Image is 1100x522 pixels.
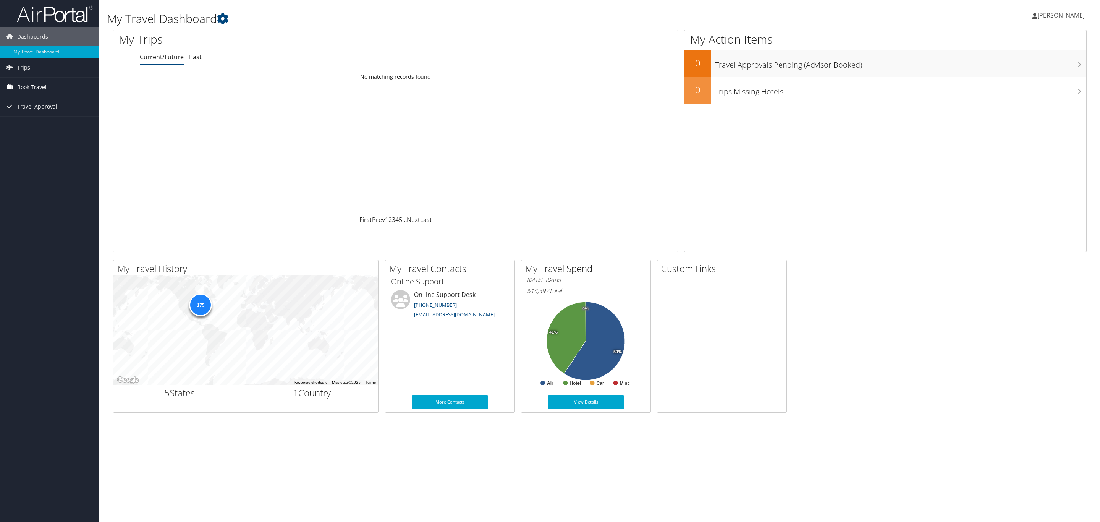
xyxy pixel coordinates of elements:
h3: Trips Missing Hotels [715,83,1086,97]
span: Map data ©2025 [332,380,361,384]
h6: Total [527,287,645,295]
img: airportal-logo.png [17,5,93,23]
span: Dashboards [17,27,48,46]
span: Travel Approval [17,97,57,116]
a: 0Travel Approvals Pending (Advisor Booked) [684,50,1086,77]
text: Hotel [569,381,581,386]
h2: 0 [684,83,711,96]
text: Car [597,381,604,386]
text: Misc [620,381,630,386]
h2: My Travel History [117,262,378,275]
a: [EMAIL_ADDRESS][DOMAIN_NAME] [414,311,495,318]
div: 175 [189,293,212,316]
tspan: 59% [613,350,622,354]
button: Keyboard shortcuts [294,380,327,385]
h1: My Travel Dashboard [107,11,764,27]
a: Prev [372,216,385,224]
span: 5 [164,386,170,399]
h2: Country [252,386,373,399]
a: 4 [395,216,399,224]
tspan: 0% [582,306,589,311]
a: View Details [548,395,624,409]
li: On-line Support Desk [387,290,513,321]
a: Current/Future [140,53,184,61]
span: 1 [293,386,298,399]
h3: Travel Approvals Pending (Advisor Booked) [715,56,1086,70]
span: Trips [17,58,30,77]
h2: Custom Links [661,262,786,275]
h2: States [119,386,240,399]
span: … [402,216,407,224]
span: $14,397 [527,287,549,295]
td: No matching records found [113,70,678,84]
span: [PERSON_NAME] [1037,11,1085,19]
a: Last [420,216,432,224]
a: 3 [392,216,395,224]
a: 2 [388,216,392,224]
a: First [359,216,372,224]
a: More Contacts [412,395,488,409]
img: Google [115,375,141,385]
a: Past [189,53,202,61]
h6: [DATE] - [DATE] [527,276,645,284]
h2: My Travel Spend [525,262,650,275]
h2: My Travel Contacts [389,262,514,275]
a: [PERSON_NAME] [1032,4,1092,27]
h1: My Trips [119,31,437,47]
h2: 0 [684,57,711,70]
text: Air [547,381,553,386]
a: 1 [385,216,388,224]
a: [PHONE_NUMBER] [414,302,457,308]
tspan: 41% [549,330,558,335]
a: Open this area in Google Maps (opens a new window) [115,375,141,385]
h3: Online Support [391,276,509,287]
a: Next [407,216,420,224]
a: 5 [399,216,402,224]
a: 0Trips Missing Hotels [684,77,1086,104]
h1: My Action Items [684,31,1086,47]
span: Book Travel [17,78,47,97]
a: Terms (opens in new tab) [365,380,376,384]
